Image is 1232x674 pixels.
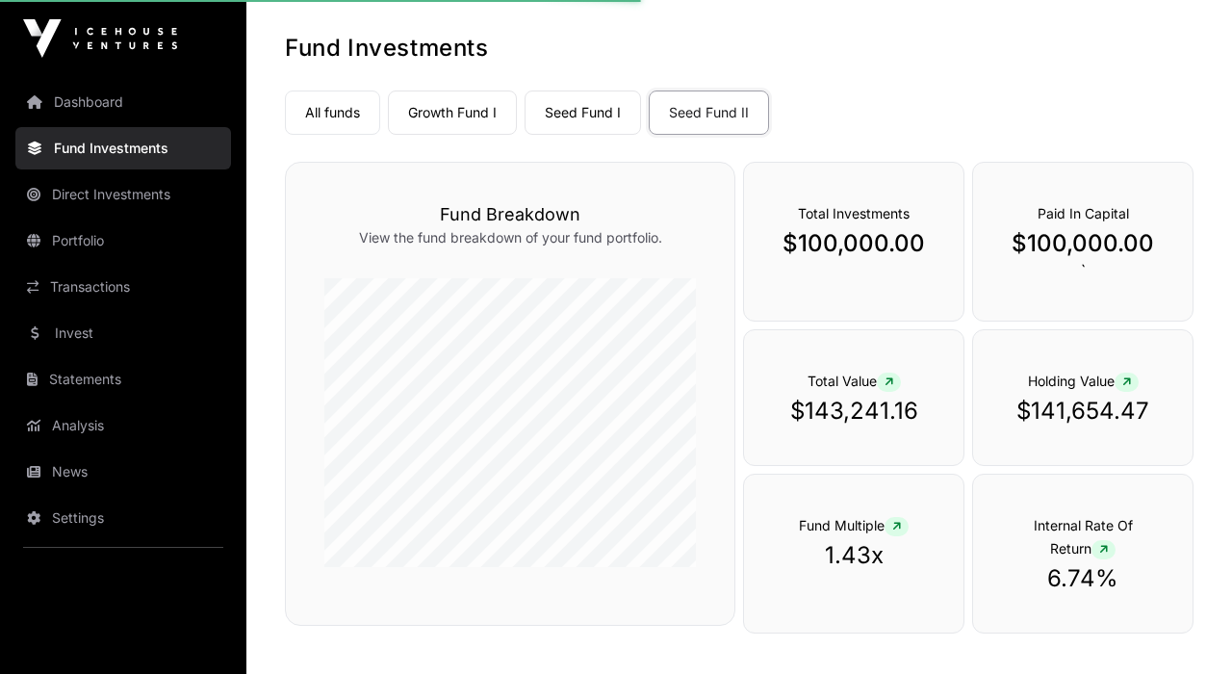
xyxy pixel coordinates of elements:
[525,91,641,135] a: Seed Fund I
[783,540,925,571] p: 1.43x
[15,497,231,539] a: Settings
[1034,517,1133,557] span: Internal Rate Of Return
[1012,396,1154,427] p: $141,654.47
[808,373,901,389] span: Total Value
[972,162,1193,322] div: `
[799,517,909,533] span: Fund Multiple
[15,81,231,123] a: Dashboard
[1136,582,1232,674] iframe: Chat Widget
[324,201,696,228] h3: Fund Breakdown
[15,312,231,354] a: Invest
[15,404,231,447] a: Analysis
[23,19,177,58] img: Icehouse Ventures Logo
[15,451,231,493] a: News
[15,220,231,262] a: Portfolio
[1028,373,1139,389] span: Holding Value
[1038,205,1129,221] span: Paid In Capital
[15,127,231,169] a: Fund Investments
[324,228,696,247] p: View the fund breakdown of your fund portfolio.
[1012,228,1154,259] p: $100,000.00
[285,91,380,135] a: All funds
[15,358,231,401] a: Statements
[15,266,231,308] a: Transactions
[1012,563,1154,594] p: 6.74%
[15,173,231,216] a: Direct Investments
[388,91,517,135] a: Growth Fund I
[798,205,910,221] span: Total Investments
[783,228,925,259] p: $100,000.00
[649,91,769,135] a: Seed Fund II
[285,33,1193,64] h1: Fund Investments
[783,396,925,427] p: $143,241.16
